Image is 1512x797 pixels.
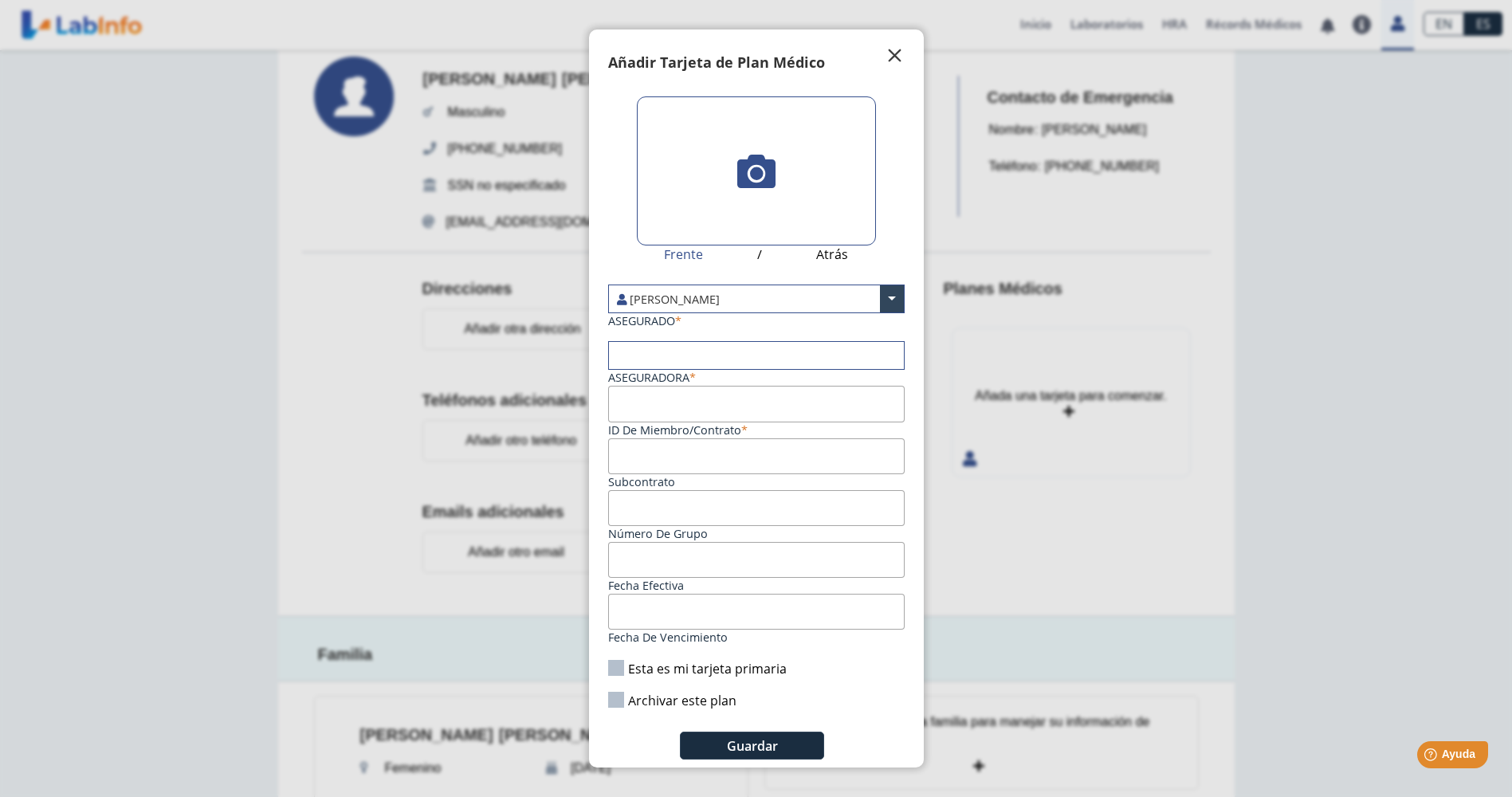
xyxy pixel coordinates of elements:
[727,737,778,755] span: Guardar
[608,692,736,709] label: Archivar este plan
[608,630,728,645] label: Fecha de vencimiento
[608,660,787,677] label: Esta es mi tarjeta primaria
[1370,735,1494,779] iframe: Help widget launcher
[608,52,825,73] h4: Añadir Tarjeta de Plan Médico
[608,578,684,593] label: Fecha efectiva
[608,370,696,385] label: Aseguradora
[608,526,708,541] label: Número de Grupo
[886,46,905,65] span: 
[608,474,675,489] label: Subcontrato
[608,313,681,328] label: ASEGURADO
[757,245,762,265] span: /
[680,732,824,760] button: Guardar
[876,46,914,65] button: Close
[664,245,703,265] span: Frente
[816,245,848,265] span: Atrás
[608,422,748,438] label: ID de Miembro/Contrato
